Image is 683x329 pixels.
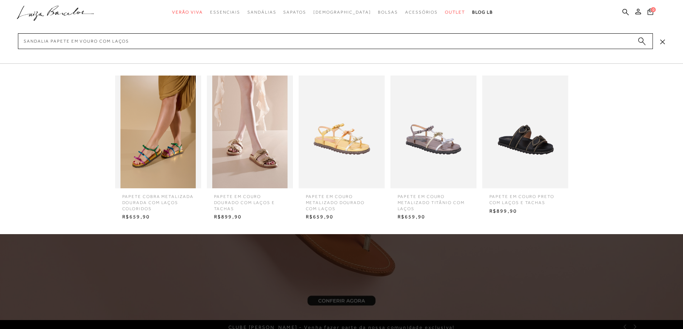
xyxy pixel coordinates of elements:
[117,188,199,212] span: PAPETE COBRA METALIZADA DOURADA COM LAÇOS COLORIDOS
[445,10,465,15] span: Outlet
[210,10,240,15] span: Essenciais
[300,188,383,212] span: PAPETE EM COURO METALIZADO DOURADO COM LAÇOS
[172,10,203,15] span: Verão Viva
[392,188,475,212] span: PAPETE EM COURO METALIZADO TITÂNIO COM LAÇOS
[117,212,199,222] span: R$659,90
[472,10,493,15] span: BLOG LB
[115,76,201,188] img: PAPETE COBRA METALIZADA DOURADA COM LAÇOS COLORIDOS
[205,76,295,222] a: PAPETE EM COURO DOURADO COM LAÇOS E TACHAS PAPETE EM COURO DOURADO COM LAÇOS E TACHAS R$899,90
[392,212,475,222] span: R$659,90
[18,33,653,49] input: Buscar.
[299,76,385,188] img: PAPETE EM COURO METALIZADO DOURADO COM LAÇOS
[405,10,438,15] span: Acessórios
[209,212,291,222] span: R$899,90
[300,212,383,222] span: R$659,90
[484,188,566,206] span: PAPETE EM COURO PRETO COM LAÇOS E TACHAS
[480,76,570,216] a: PAPETE EM COURO PRETO COM LAÇOS E TACHAS PAPETE EM COURO PRETO COM LAÇOS E TACHAS R$899,90
[378,6,398,19] a: categoryNavScreenReaderText
[482,76,568,188] img: PAPETE EM COURO PRETO COM LAÇOS E TACHAS
[445,6,465,19] a: categoryNavScreenReaderText
[283,6,306,19] a: categoryNavScreenReaderText
[172,6,203,19] a: categoryNavScreenReaderText
[390,76,476,188] img: PAPETE EM COURO METALIZADO TITÂNIO COM LAÇOS
[484,206,566,217] span: R$899,90
[389,76,478,222] a: PAPETE EM COURO METALIZADO TITÂNIO COM LAÇOS PAPETE EM COURO METALIZADO TITÂNIO COM LAÇOS R$659,90
[113,76,203,222] a: PAPETE COBRA METALIZADA DOURADA COM LAÇOS COLORIDOS PAPETE COBRA METALIZADA DOURADA COM LAÇOS COL...
[378,10,398,15] span: Bolsas
[283,10,306,15] span: Sapatos
[651,7,656,12] span: 0
[210,6,240,19] a: categoryNavScreenReaderText
[297,76,386,222] a: PAPETE EM COURO METALIZADO DOURADO COM LAÇOS PAPETE EM COURO METALIZADO DOURADO COM LAÇOS R$659,90
[313,10,371,15] span: [DEMOGRAPHIC_DATA]
[207,76,293,188] img: PAPETE EM COURO DOURADO COM LAÇOS E TACHAS
[247,10,276,15] span: Sandálias
[209,188,291,212] span: PAPETE EM COURO DOURADO COM LAÇOS E TACHAS
[313,6,371,19] a: noSubCategoriesText
[405,6,438,19] a: categoryNavScreenReaderText
[472,6,493,19] a: BLOG LB
[645,8,655,18] button: 0
[247,6,276,19] a: categoryNavScreenReaderText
